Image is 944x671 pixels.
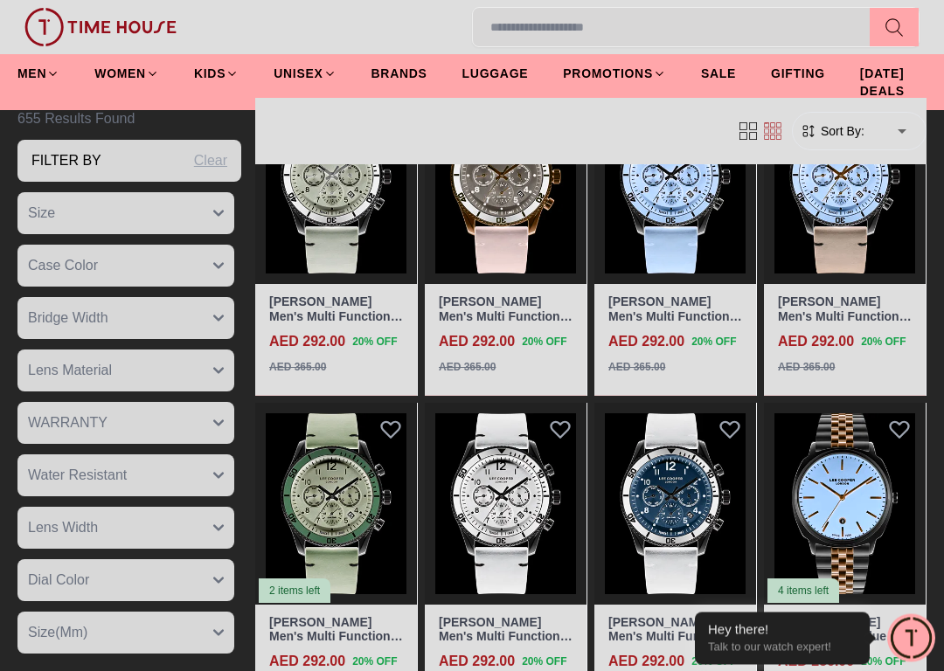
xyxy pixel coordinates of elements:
[778,360,835,376] div: AED 365.00
[17,454,234,496] button: Water Resistant
[522,654,566,670] span: 20 % OFF
[371,65,427,82] span: BRANDS
[259,579,330,604] div: 2 items left
[608,295,742,353] a: [PERSON_NAME] Men's Multi Function Blue Dial Watch - LC08260.399
[439,332,515,353] h4: AED 292.00
[594,404,756,605] img: Lee Cooper Men's Multi Function Blue Dial Watch - LC08260.301
[701,58,736,89] a: SALE
[352,335,397,350] span: 20 % OFF
[28,412,108,433] span: WARRANTY
[861,654,906,670] span: 20 % OFF
[522,335,566,350] span: 20 % OFF
[764,404,926,605] img: Lee Cooper Men's Analog Blue Dial Watch - LC08255.590
[28,203,55,224] span: Size
[439,295,573,353] a: [PERSON_NAME] Men's Multi Function Grey Dial Watch - LC08260.462
[708,640,857,655] p: Talk to our watch expert!
[255,404,417,605] img: Lee Cooper Men's Multi Function Green Dial Watch - LC08260.375
[274,58,336,89] a: UNISEX
[31,150,101,171] h3: Filter By
[94,58,159,89] a: WOMEN
[439,360,496,376] div: AED 365.00
[17,297,234,339] button: Bridge Width
[608,360,665,376] div: AED 365.00
[269,332,345,353] h4: AED 292.00
[194,58,239,89] a: KIDS
[371,58,427,89] a: BRANDS
[255,83,417,285] img: Lee Cooper Men's Multi Function Green Dial Watch - LC08260.675
[425,83,587,285] img: Lee Cooper Men's Multi Function Grey Dial Watch - LC08260.462
[274,65,323,82] span: UNISEX
[194,150,227,171] div: Clear
[701,65,736,82] span: SALE
[563,58,666,89] a: PROMOTIONS
[24,8,177,46] img: ...
[17,98,241,140] h6: 655 Results Found
[17,402,234,444] button: WARRANTY
[767,579,839,604] div: 4 items left
[817,122,864,140] span: Sort By:
[28,517,98,538] span: Lens Width
[269,295,403,353] a: [PERSON_NAME] Men's Multi Function Green Dial Watch - LC08260.675
[563,65,653,82] span: PROMOTIONS
[194,65,226,82] span: KIDS
[860,65,927,100] span: [DATE] DEALS
[28,570,89,591] span: Dial Color
[94,65,146,82] span: WOMEN
[17,612,234,654] button: Size(Mm)
[17,245,234,287] button: Case Color
[28,360,112,381] span: Lens Material
[764,404,926,605] a: Lee Cooper Men's Analog Blue Dial Watch - LC08255.5904 items left
[255,404,417,605] a: Lee Cooper Men's Multi Function Green Dial Watch - LC08260.3752 items left
[594,83,756,285] img: Lee Cooper Men's Multi Function Blue Dial Watch - LC08260.399
[691,654,736,670] span: 20 % OFF
[771,58,825,89] a: GIFTING
[764,83,926,285] img: Lee Cooper Men's Multi Function Blue Dial Watch - LC08260.394
[708,621,857,639] div: Hey there!
[860,58,927,107] a: [DATE] DEALS
[28,255,98,276] span: Case Color
[887,614,935,662] div: Chat Widget
[17,559,234,601] button: Dial Color
[691,335,736,350] span: 20 % OFF
[352,654,397,670] span: 20 % OFF
[17,58,59,89] a: MEN
[861,335,906,350] span: 20 % OFF
[28,465,127,486] span: Water Resistant
[269,360,326,376] div: AED 365.00
[17,65,46,82] span: MEN
[425,404,587,605] img: Lee Cooper Men's Multi Function Black Dial Watch - LC08260.351
[462,58,529,89] a: LUGGAGE
[17,192,234,234] button: Size
[778,295,912,353] a: [PERSON_NAME] Men's Multi Function Blue Dial Watch - LC08260.394
[771,65,825,82] span: GIFTING
[17,507,234,549] button: Lens Width
[17,349,234,391] button: Lens Material
[462,65,529,82] span: LUGGAGE
[28,308,108,329] span: Bridge Width
[800,122,864,140] button: Sort By:
[28,622,87,643] span: Size(Mm)
[608,332,684,353] h4: AED 292.00
[778,332,854,353] h4: AED 292.00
